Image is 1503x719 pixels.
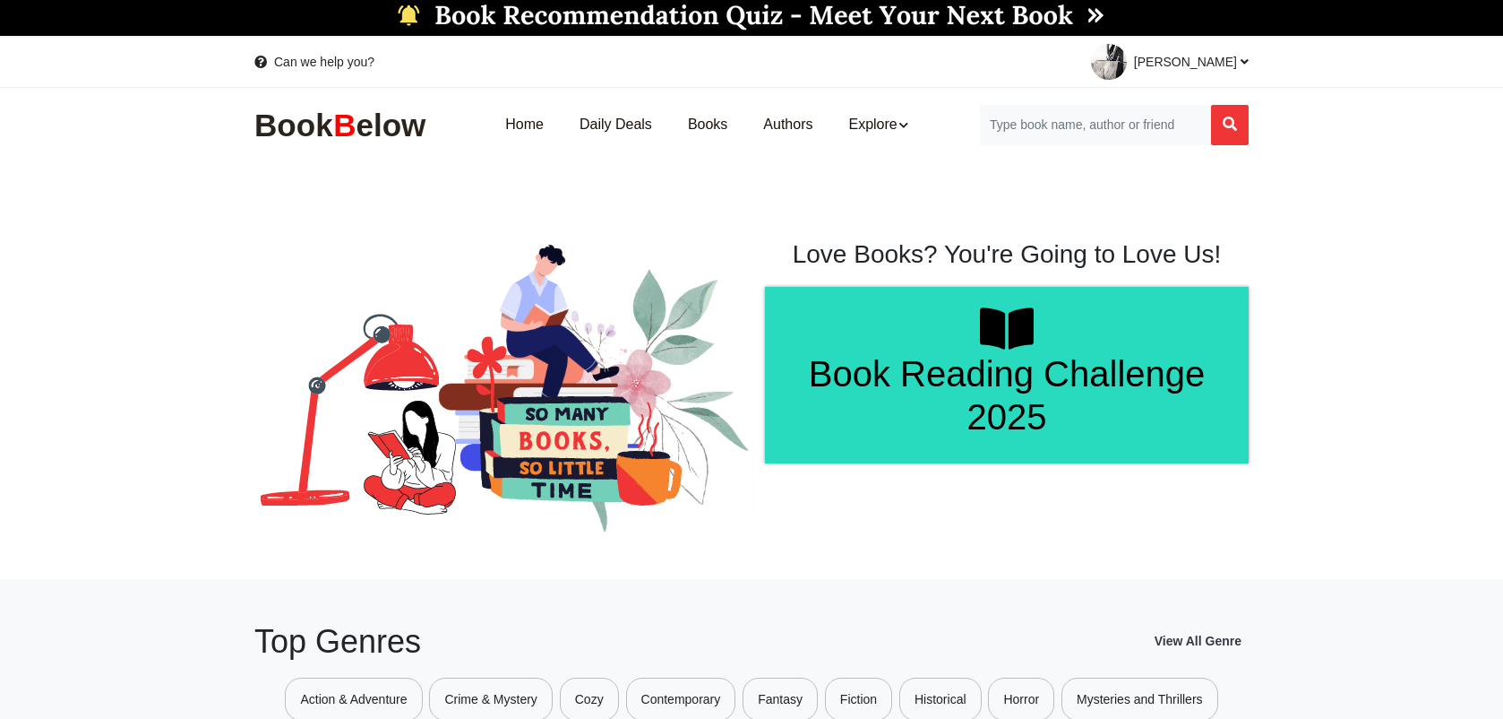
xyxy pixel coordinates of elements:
a: Books [670,97,745,153]
h1: Book Reading Challenge 2025 [783,352,1231,438]
a: [PERSON_NAME] [1077,37,1249,87]
a: Explore [830,97,925,153]
a: View All Genre [1155,632,1249,650]
input: Search for Books [979,105,1211,145]
button: Search [1211,105,1249,145]
a: Home [487,97,562,153]
span: [PERSON_NAME] [1134,55,1249,69]
img: BookBelow Home Slider [254,239,753,536]
a: Daily Deals [562,97,670,153]
h2: Top Genres [254,622,421,661]
a: Can we help you? [254,53,374,71]
a: Book Reading Challenge 2025 [765,287,1249,463]
a: Authors [745,97,830,153]
h1: Love Books? You're Going to Love Us! [765,239,1249,270]
img: 1757506279.jpg [1091,44,1127,80]
img: BookBelow Logo [254,107,434,143]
